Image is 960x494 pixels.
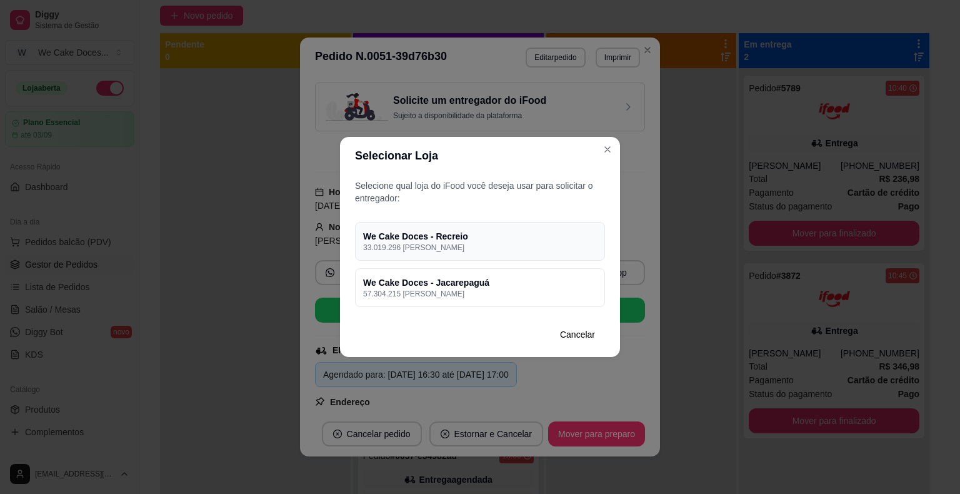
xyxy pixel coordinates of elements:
p: 33.019.296 [PERSON_NAME] [363,243,597,253]
h4: We Cake Doces - Recreio [363,230,597,243]
p: 57.304.215 [PERSON_NAME] [363,289,597,299]
p: Selecione qual loja do iFood você deseja usar para solicitar o entregador: [355,179,605,204]
button: Cancelar [550,322,605,347]
h4: We Cake Doces - Jacarepaguá [363,276,597,289]
header: Selecionar Loja [340,137,620,174]
button: Close [597,139,617,159]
